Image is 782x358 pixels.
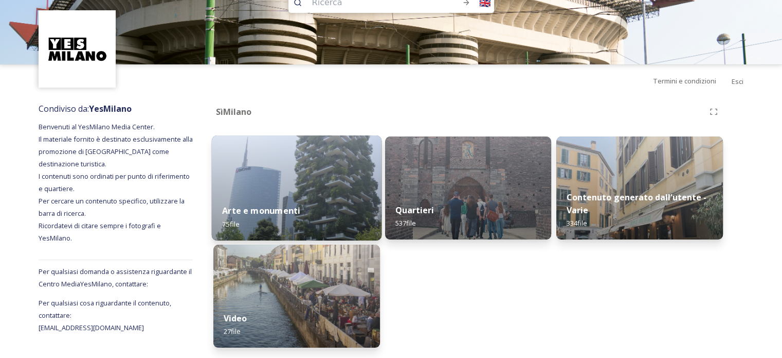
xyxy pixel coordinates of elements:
img: Logo%20YesMilano%40150x.png [40,12,115,87]
img: Mercato_Navigli_YesMilano_AnnaDellaBadia_4230.JPG [213,245,380,348]
font: file [231,327,241,336]
font: Ricordatevi di citare sempre i fotografi e YesMilano. [39,221,162,243]
font: file [229,219,239,228]
a: Termini e condizioni [653,75,732,87]
font: Esci [732,77,743,86]
font: SìMilano [216,106,251,117]
font: [EMAIL_ADDRESS][DOMAIN_NAME] [39,323,144,332]
font: I contenuti sono ordinati per punto di riferimento e quartiere. [39,172,191,193]
img: 39056706942e726a10cb66607dbfc22c2ba330fd249abd295dd4e57aab3ba313.jpg [556,137,723,240]
font: Per qualsiasi domanda o assistenza riguardante il Centro Media [39,267,192,288]
font: YesMilano [89,103,132,114]
font: Quartieri [395,204,434,216]
img: Isola_Yesilano_AnnaDellaBadia_880.jpg [212,135,381,241]
img: SEMPIONE.CASTELLO01660420.jpg [385,137,552,240]
font: file [406,218,416,228]
font: 75 [222,219,229,228]
font: Video [224,313,247,324]
font: Arte e monumenti [222,205,300,216]
font: , contattare: [112,279,148,288]
font: Per qualsiasi cosa riguardante il contenuto, contattare: [39,298,173,320]
font: Il materiale fornito è destinato esclusivamente alla promozione di [GEOGRAPHIC_DATA] come destina... [39,134,194,168]
font: Termini e condizioni [653,76,716,86]
font: 27 [224,327,231,336]
font: 334 [567,218,577,228]
font: 537 [395,218,406,228]
font: Condiviso da: [39,103,89,114]
font: Benvenuti al YesMilano Media Center. [39,122,155,131]
font: Per cercare un contenuto specifico, utilizzare la barra di ricerca. [39,196,186,218]
font: file [577,218,587,228]
font: Contenuto generato dall'utente - Varie [567,192,706,216]
font: YesMilano [80,279,112,288]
